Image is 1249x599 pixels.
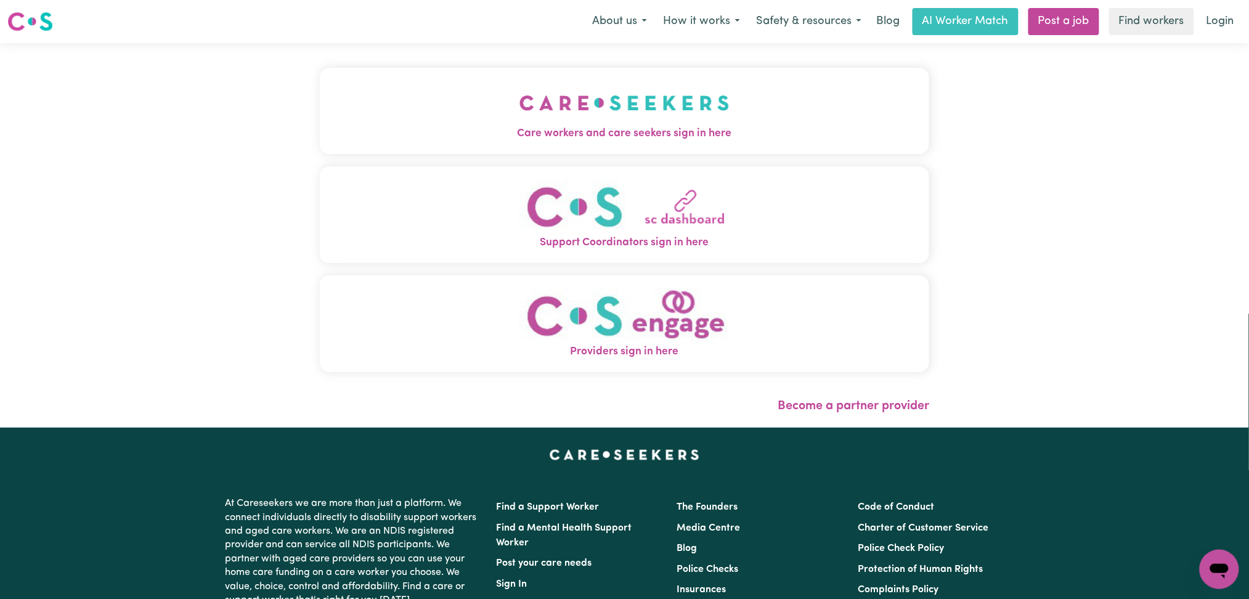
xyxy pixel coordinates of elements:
a: Code of Conduct [858,502,934,512]
a: Charter of Customer Service [858,523,988,533]
a: Find workers [1109,8,1194,35]
a: Sign In [497,579,527,589]
a: Police Check Policy [858,544,944,553]
a: The Founders [677,502,738,512]
img: Careseekers logo [7,10,53,33]
a: Find a Support Worker [497,502,600,512]
a: Login [1199,8,1242,35]
button: Providers sign in here [320,275,930,372]
a: Insurances [677,585,726,595]
span: Support Coordinators sign in here [320,235,930,251]
button: Safety & resources [748,9,869,35]
button: Care workers and care seekers sign in here [320,68,930,154]
a: Careseekers logo [7,7,53,36]
a: Protection of Human Rights [858,564,983,574]
a: AI Worker Match [913,8,1019,35]
a: Post your care needs [497,558,592,568]
a: Become a partner provider [778,400,929,412]
button: Support Coordinators sign in here [320,166,930,263]
a: Complaints Policy [858,585,938,595]
a: Blog [677,544,698,553]
span: Care workers and care seekers sign in here [320,126,930,142]
a: Careseekers home page [550,450,699,460]
button: About us [584,9,655,35]
a: Find a Mental Health Support Worker [497,523,632,548]
a: Blog [869,8,908,35]
a: Post a job [1028,8,1099,35]
button: How it works [655,9,748,35]
a: Media Centre [677,523,741,533]
span: Providers sign in here [320,344,930,360]
a: Police Checks [677,564,739,574]
iframe: Button to launch messaging window [1200,550,1239,589]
